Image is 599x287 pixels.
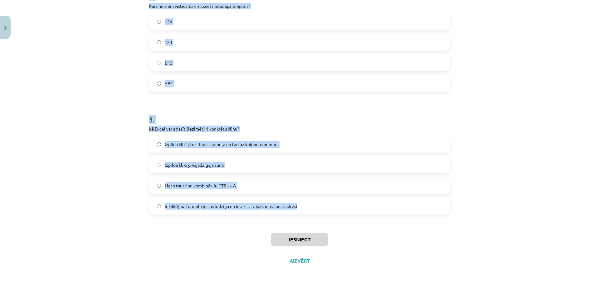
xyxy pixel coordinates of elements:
[288,258,311,264] button: Aizvērt
[149,3,450,9] p: Kurš no šiem visticamāk ir Excel rindas apzīmējums?
[165,18,173,25] span: 12A
[157,82,161,86] input: ABC
[165,80,173,87] span: ABC
[4,26,7,30] img: icon-close-lesson-0947bae3869378f0d4975bcd49f059093ad1ed9edebbc8119c70593378902aed.svg
[157,163,161,167] input: Izpilda klikšķi vajadzīgajā šūnā
[165,182,236,189] span: Lieto taustiņu kombināciju CTRL + A
[157,20,161,24] input: 12A
[165,203,297,210] span: Ieklikšķina formulu joslas lodziņā un ieraksta vajadzīgās šūnas adresi
[149,126,450,132] p: Kā Excel var atlasīt (iezīmēt) 1 konkrētu šūnu?
[157,142,161,146] input: Izpilda klikšķi uz rindas numura un tad uz kolonnas numura
[157,184,161,188] input: Lieto taustiņu kombināciju CTRL + A
[165,39,172,46] span: 123
[271,233,328,246] button: Iesniegt
[157,61,161,65] input: B13
[165,60,173,66] span: B13
[165,141,279,148] span: Izpilda klikšķi uz rindas numura un tad uz kolonnas numura
[165,162,224,168] span: Izpilda klikšķi vajadzīgajā šūnā
[157,40,161,44] input: 123
[157,204,161,208] input: Ieklikšķina formulu joslas lodziņā un ieraksta vajadzīgās šūnas adresi
[149,104,450,124] h1: 3 .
